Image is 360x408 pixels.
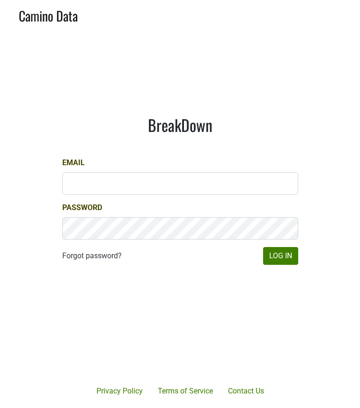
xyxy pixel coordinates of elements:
[62,202,102,213] label: Password
[62,157,85,168] label: Email
[150,382,220,401] a: Terms of Service
[62,250,122,262] a: Forgot password?
[263,247,298,265] button: Log In
[19,4,78,26] a: Camino Data
[89,382,150,401] a: Privacy Policy
[220,382,272,401] a: Contact Us
[62,116,298,134] h1: BreakDown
